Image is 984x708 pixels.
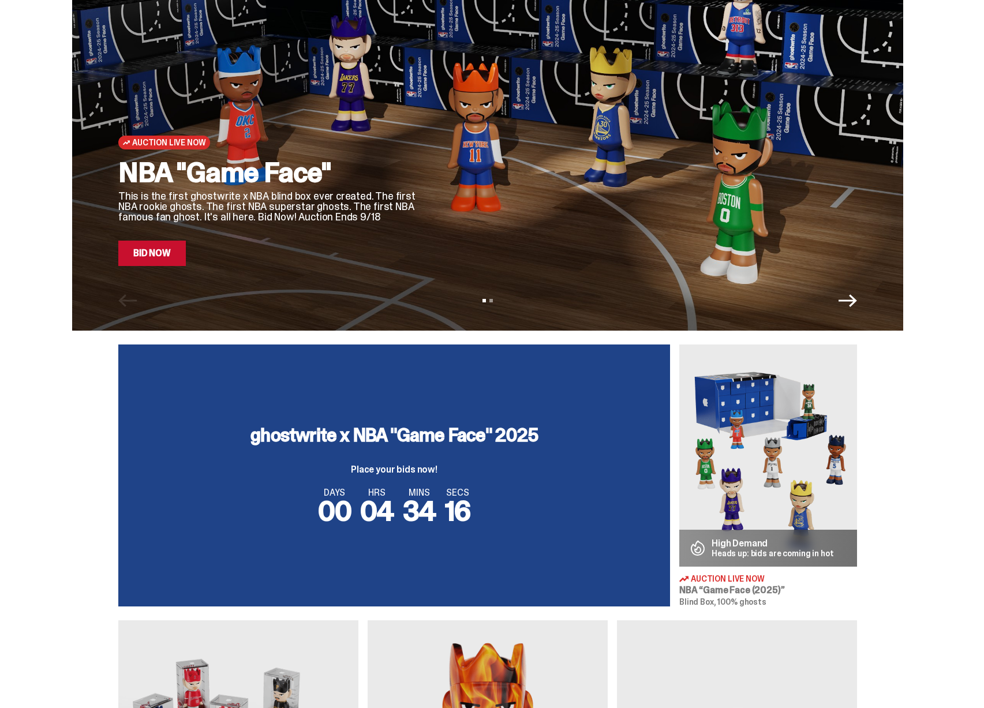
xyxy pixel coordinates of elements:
span: SECS [445,488,471,497]
h3: ghostwrite x NBA "Game Face" 2025 [250,426,538,444]
span: MINS [403,488,436,497]
img: Game Face (2025) [679,344,857,567]
p: High Demand [712,539,834,548]
p: Place your bids now! [250,465,538,474]
span: Auction Live Now [132,138,205,147]
span: Blind Box, [679,597,716,607]
span: 16 [445,493,471,529]
span: HRS [360,488,394,497]
button: View slide 1 [482,299,486,302]
h3: NBA “Game Face (2025)” [679,586,857,595]
span: 34 [403,493,436,529]
a: Game Face (2025) High Demand Heads up: bids are coming in hot Auction Live Now [679,344,857,606]
span: DAYS [318,488,351,497]
span: Auction Live Now [691,575,765,583]
span: 04 [360,493,394,529]
button: Next [839,291,857,310]
p: This is the first ghostwrite x NBA blind box ever created. The first NBA rookie ghosts. The first... [118,191,418,222]
p: Heads up: bids are coming in hot [712,549,834,557]
span: 100% ghosts [717,597,766,607]
h2: NBA "Game Face" [118,159,418,186]
span: 00 [318,493,351,529]
button: View slide 2 [489,299,493,302]
a: Bid Now [118,241,186,266]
